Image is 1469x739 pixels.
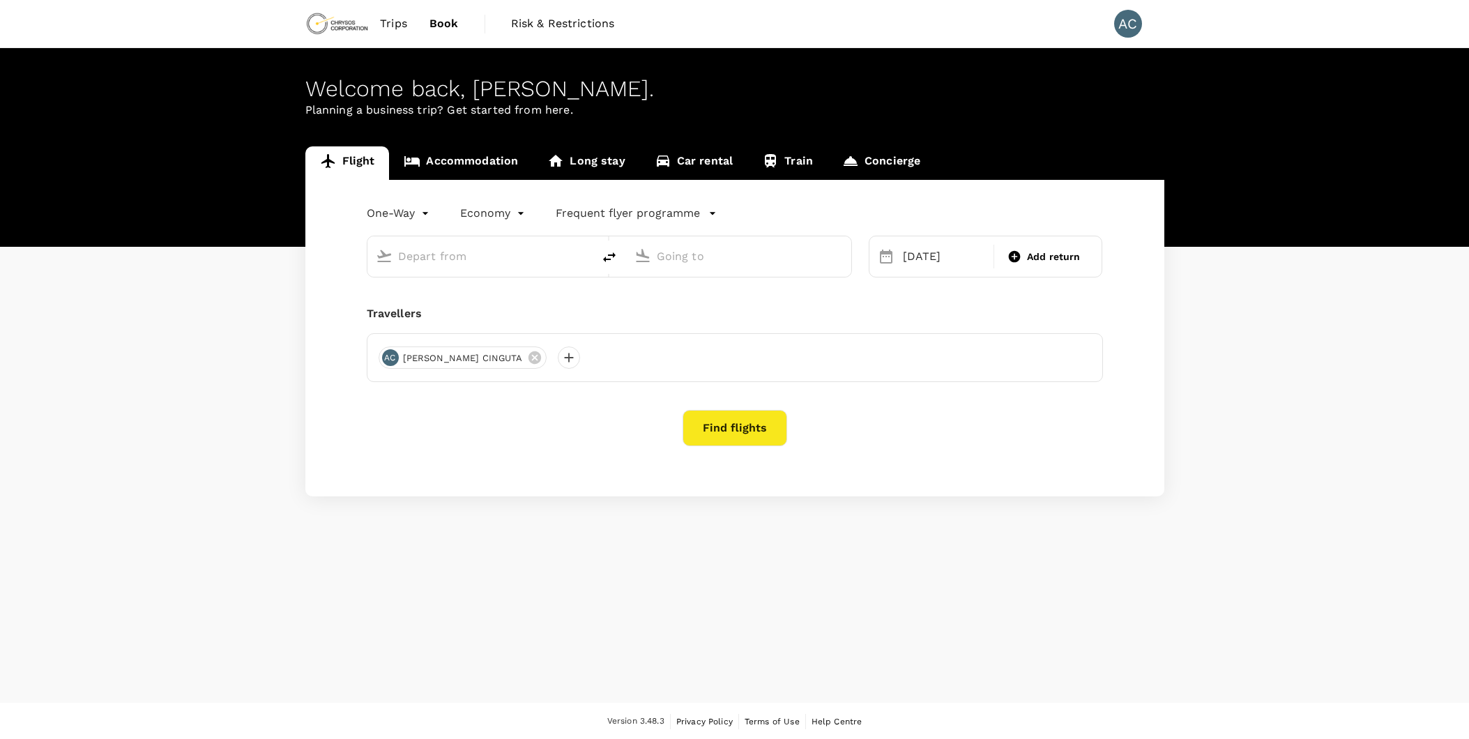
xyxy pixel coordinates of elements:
a: Long stay [533,146,639,180]
span: Add return [1027,250,1081,264]
p: Planning a business trip? Get started from here. [305,102,1164,119]
p: Frequent flyer programme [556,205,700,222]
span: Terms of Use [745,717,800,726]
span: Risk & Restrictions [511,15,615,32]
span: Help Centre [812,717,862,726]
a: Help Centre [812,714,862,729]
div: Economy [460,202,528,224]
div: One-Way [367,202,432,224]
img: Chrysos Corporation [305,8,370,39]
a: Flight [305,146,390,180]
span: Book [429,15,459,32]
a: Concierge [828,146,935,180]
input: Depart from [398,245,563,267]
div: Travellers [367,305,1103,322]
input: Going to [657,245,822,267]
div: AC[PERSON_NAME] CINGUTA [379,346,547,369]
a: Accommodation [389,146,533,180]
div: AC [1114,10,1142,38]
a: Terms of Use [745,714,800,729]
a: Car rental [640,146,748,180]
span: Privacy Policy [676,717,733,726]
div: Welcome back , [PERSON_NAME] . [305,76,1164,102]
button: delete [593,241,626,274]
span: Trips [380,15,407,32]
span: [PERSON_NAME] CINGUTA [395,351,531,365]
div: [DATE] [897,243,991,271]
button: Find flights [683,410,787,446]
button: Frequent flyer programme [556,205,717,222]
a: Train [747,146,828,180]
button: Open [842,254,844,257]
button: Open [583,254,586,257]
a: Privacy Policy [676,714,733,729]
span: Version 3.48.3 [607,715,664,729]
div: AC [382,349,399,366]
